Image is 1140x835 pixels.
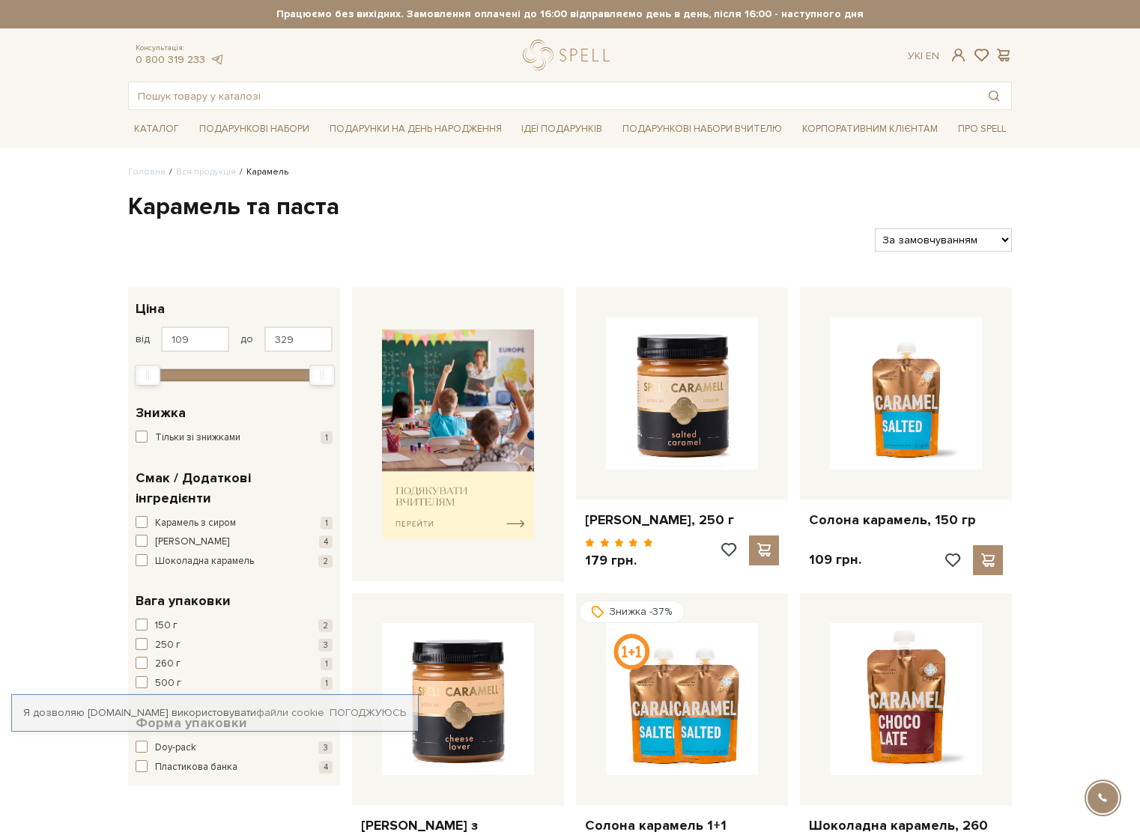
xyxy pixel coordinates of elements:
[136,333,150,346] span: від
[321,517,333,529] span: 1
[128,192,1012,223] h1: Карамель та паста
[319,535,333,548] span: 4
[12,706,418,720] div: Я дозволяю [DOMAIN_NAME] використовувати
[136,638,333,653] button: 250 г 3
[136,53,205,66] a: 0 800 319 233
[926,49,939,62] a: En
[136,741,333,756] button: Doy-pack 3
[193,118,315,141] a: Подарункові набори
[330,706,406,720] a: Погоджуюсь
[606,623,758,775] img: Солона карамель 1+1
[318,639,333,652] span: 3
[977,82,1011,109] button: Пошук товару у каталозі
[155,516,236,531] span: Карамель з сиром
[382,330,534,540] img: banner
[256,706,324,719] a: файли cookie
[952,118,1012,141] a: Про Spell
[796,118,944,141] a: Корпоративним клієнтам
[321,658,333,670] span: 1
[128,118,185,141] a: Каталог
[128,166,166,177] a: Головна
[136,43,224,53] span: Консультація:
[161,327,229,352] input: Ціна
[155,638,181,653] span: 250 г
[136,468,329,508] span: Смак / Додаткові інгредієнти
[155,741,196,756] span: Doy-pack
[321,677,333,690] span: 1
[136,535,333,550] button: [PERSON_NAME] 4
[128,7,1012,21] strong: Працюємо без вихідних. Замовлення оплачені до 16:00 відправляємо день в день, після 16:00 - насту...
[136,591,231,611] span: Вага упаковки
[908,49,939,63] div: Ук
[809,511,1003,529] a: Солона карамель, 150 гр
[321,431,333,444] span: 1
[324,118,508,141] a: Подарунки на День народження
[129,82,977,109] input: Пошук товару у каталозі
[240,333,253,346] span: до
[136,676,333,691] button: 500 г 1
[155,760,237,775] span: Пластикова банка
[921,49,923,62] span: |
[523,40,616,70] a: logo
[209,53,224,66] a: telegram
[236,166,288,179] li: Карамель
[155,619,178,634] span: 150 г
[136,431,333,446] button: Тільки зі знижками 1
[318,619,333,632] span: 2
[616,116,788,142] a: Подарункові набори Вчителю
[830,623,982,775] img: Шоколадна карамель, 260 гр
[309,365,335,386] div: Max
[579,601,685,623] div: Знижка -37%
[155,431,240,446] span: Тільки зі знижками
[136,516,333,531] button: Карамель з сиром 1
[585,817,779,834] a: Солона карамель 1+1
[318,741,333,754] span: 3
[155,554,254,569] span: Шоколадна карамель
[136,760,333,775] button: Пластикова банка 4
[136,554,333,569] button: Шоколадна карамель 2
[809,551,861,568] p: 109 грн.
[136,619,333,634] button: 150 г 2
[515,118,608,141] a: Ідеї подарунків
[585,511,779,529] a: [PERSON_NAME], 250 г
[155,657,181,672] span: 260 г
[136,403,186,423] span: Знижка
[155,535,229,550] span: [PERSON_NAME]
[830,318,982,470] img: Солона карамель, 150 гр
[136,299,165,319] span: Ціна
[318,555,333,568] span: 2
[319,761,333,774] span: 4
[155,676,181,691] span: 500 г
[264,327,333,352] input: Ціна
[585,552,653,569] p: 179 грн.
[135,365,160,386] div: Min
[176,166,236,177] a: Вся продукція
[136,657,333,672] button: 260 г 1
